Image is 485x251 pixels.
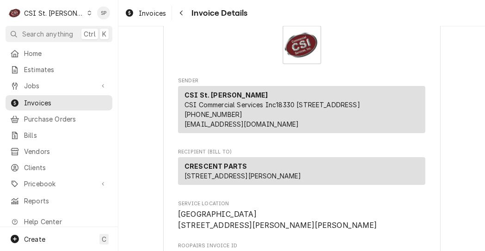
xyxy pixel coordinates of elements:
a: Reports [6,193,112,208]
button: Search anythingCtrlK [6,26,112,42]
img: Logo [282,25,321,64]
div: Service Location [178,200,425,231]
button: Navigate back [174,6,189,20]
div: SP [97,6,110,19]
span: Bills [24,130,108,140]
span: Service Location [178,200,425,208]
div: C [8,6,21,19]
span: K [102,29,106,39]
a: [PHONE_NUMBER] [184,110,242,118]
span: Estimates [24,65,108,74]
span: Pricebook [24,179,94,189]
a: Go to Pricebook [6,176,112,191]
span: Ctrl [84,29,96,39]
div: CSI St. Louis's Avatar [8,6,21,19]
span: Clients [24,163,108,172]
div: Recipient (Bill To) [178,157,425,189]
a: Bills [6,128,112,143]
a: Go to Jobs [6,78,112,93]
span: Recipient (Bill To) [178,148,425,156]
a: Go to Help Center [6,214,112,229]
span: Reports [24,196,108,206]
span: Sender [178,77,425,85]
a: Invoices [6,95,112,110]
span: Help Center [24,217,107,227]
span: Invoices [139,8,166,18]
span: C [102,234,106,244]
span: Purchase Orders [24,114,108,124]
span: Invoices [24,98,108,108]
div: Invoice Sender [178,77,425,137]
span: [STREET_ADDRESS][PERSON_NAME] [184,172,301,180]
span: Service Location [178,209,425,231]
span: Invoice Details [189,7,247,19]
span: [GEOGRAPHIC_DATA] [STREET_ADDRESS][PERSON_NAME][PERSON_NAME] [178,210,377,230]
div: CSI St. [PERSON_NAME] [24,8,84,18]
a: [EMAIL_ADDRESS][DOMAIN_NAME] [184,120,299,128]
strong: CRESCENT PARTS [184,162,247,170]
div: Recipient (Bill To) [178,157,425,185]
span: Create [24,235,45,243]
div: Sender [178,86,425,137]
span: Vendors [24,147,108,156]
a: Vendors [6,144,112,159]
a: Purchase Orders [6,111,112,127]
a: Clients [6,160,112,175]
span: CSI Commercial Services Inc18330 [STREET_ADDRESS] [184,101,360,109]
a: Invoices [121,6,170,21]
span: Search anything [22,29,73,39]
span: Roopairs Invoice ID [178,242,425,250]
div: Sender [178,86,425,133]
a: Estimates [6,62,112,77]
span: Jobs [24,81,94,91]
span: Home [24,49,108,58]
div: Shelley Politte's Avatar [97,6,110,19]
a: Home [6,46,112,61]
div: Invoice Recipient [178,148,425,189]
strong: CSI St. [PERSON_NAME] [184,91,268,99]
